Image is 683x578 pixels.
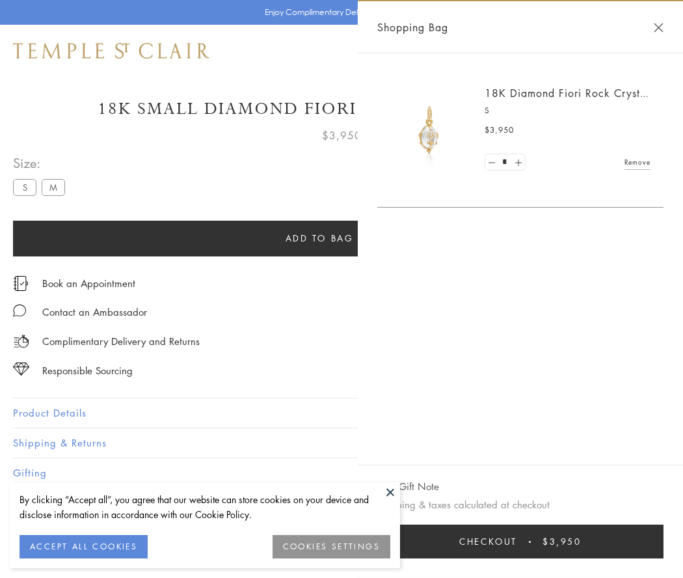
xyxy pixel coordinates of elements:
[13,179,36,195] label: S
[624,155,650,169] a: Remove
[322,127,362,144] span: $3,950
[390,91,468,169] img: P51889-E11FIORI
[42,179,65,195] label: M
[13,428,670,458] button: Shipping & Returns
[13,98,670,120] h1: 18K Small Diamond Fiori Rock Crystal Amulet
[13,152,70,174] span: Size:
[13,221,626,256] button: Add to bag
[20,535,148,558] button: ACCEPT ALL COOKIES
[459,534,517,549] span: Checkout
[13,458,670,488] button: Gifting
[13,43,209,59] img: Temple St. Clair
[42,276,135,290] a: Book an Appointment
[654,23,663,33] button: Close Shopping Bag
[485,124,514,137] span: $3,950
[286,231,354,245] span: Add to bag
[273,535,390,558] button: COOKIES SETTINGS
[13,304,26,317] img: MessageIcon-01_2.svg
[42,304,147,320] div: Contact an Ambassador
[42,363,133,379] div: Responsible Sourcing
[485,154,498,171] a: Set quantity to 0
[377,497,663,513] p: Shipping & taxes calculated at checkout
[13,276,29,291] img: icon_appointment.svg
[377,525,663,558] button: Checkout $3,950
[542,534,582,549] span: $3,950
[13,398,670,428] button: Product Details
[265,6,412,19] p: Enjoy Complimentary Delivery & Returns
[20,492,390,522] div: By clicking “Accept all”, you agree that our website can store cookies on your device and disclos...
[485,104,650,117] p: S
[13,333,29,350] img: icon_delivery.svg
[511,154,524,171] a: Set quantity to 2
[377,478,439,495] button: Add Gift Note
[13,363,29,376] img: icon_sourcing.svg
[377,19,448,36] span: Shopping Bag
[42,333,200,350] p: Complimentary Delivery and Returns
